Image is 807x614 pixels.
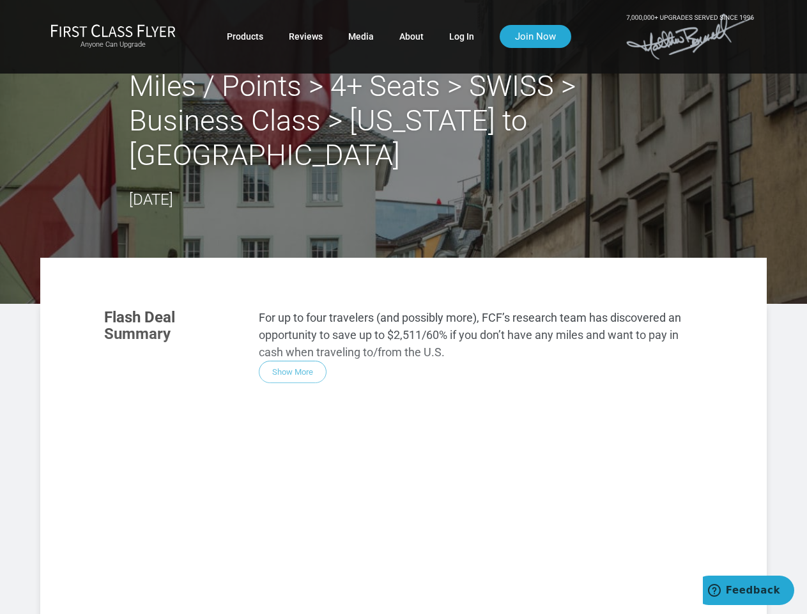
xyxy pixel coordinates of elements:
a: Media [348,25,374,48]
time: [DATE] [129,191,173,209]
a: First Class FlyerAnyone Can Upgrade [50,24,176,49]
p: For up to four travelers (and possibly more), FCF’s research team has discovered an opportunity t... [259,309,703,361]
a: Join Now [500,25,571,48]
img: First Class Flyer [50,24,176,37]
a: About [399,25,424,48]
small: Anyone Can Upgrade [50,40,176,49]
a: Reviews [289,25,323,48]
iframe: Opens a widget where you can find more information [703,576,794,608]
h3: Flash Deal Summary [104,309,240,343]
a: Products [227,25,263,48]
a: Log In [449,25,474,48]
h2: Miles / Points > 4+ Seats > SWISS > Business Class > [US_STATE] to [GEOGRAPHIC_DATA] [129,69,679,173]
